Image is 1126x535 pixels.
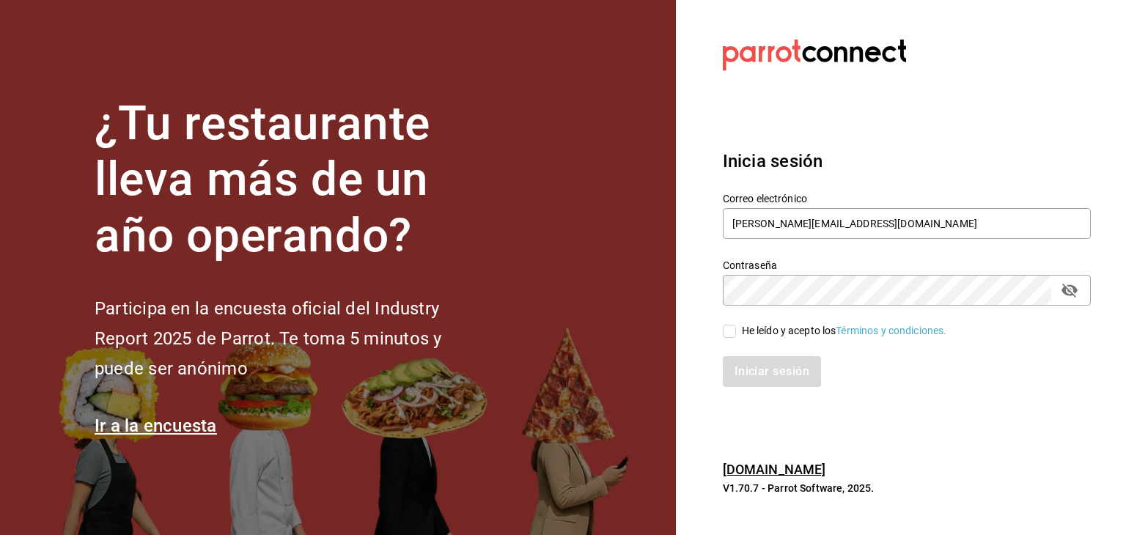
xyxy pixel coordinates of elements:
a: [DOMAIN_NAME] [723,462,826,477]
input: Ingresa tu correo electrónico [723,208,1091,239]
h2: Participa en la encuesta oficial del Industry Report 2025 de Parrot. Te toma 5 minutos y puede se... [95,294,490,383]
a: Ir a la encuesta [95,416,217,436]
label: Correo electrónico [723,193,1091,203]
label: Contraseña [723,259,1091,270]
p: V1.70.7 - Parrot Software, 2025. [723,481,1091,495]
h3: Inicia sesión [723,148,1091,174]
button: passwordField [1057,278,1082,303]
a: Términos y condiciones. [836,325,946,336]
h1: ¿Tu restaurante lleva más de un año operando? [95,96,490,265]
div: He leído y acepto los [742,323,947,339]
